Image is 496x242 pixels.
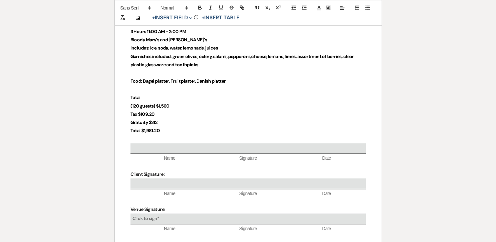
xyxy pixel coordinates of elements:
span: + [152,15,155,20]
span: + [201,15,204,20]
span: Date [287,155,366,162]
span: Signature [209,191,287,197]
strong: Includes: Ice, soda, water, lemonade, juices [130,45,218,51]
span: Name [130,155,209,162]
span: Date [287,226,366,232]
strong: Client Signature: [130,171,165,177]
span: Text Color [314,4,324,12]
strong: Total [130,94,141,100]
strong: Tax $109.20 [130,111,155,117]
span: Name [130,226,209,232]
button: +Insert Table [199,14,241,22]
span: Signature [209,155,287,162]
strong: Bloody Mary’s and [PERSON_NAME]’s [130,37,207,43]
strong: 3 Hours 11:00 AM - 2:00 PM [130,29,186,34]
strong: Gratuity $312 [130,119,158,125]
span: Alignment [338,4,347,12]
span: Name [130,191,209,197]
strong: Food: Bagel platter, Fruit platter, Danish platter [130,78,226,84]
strong: Garnishes included: green olives, celery, salami, pepperoni, cheese, lemons, limes, assortment of... [130,53,355,68]
span: Signature [209,226,287,232]
strong: Venue Signature: [130,206,166,212]
strong: Total $1,981.20 [130,128,160,133]
strong: Guests 120 [130,20,153,26]
strong: (120 guests) $1,560 [130,103,169,109]
b: Click to sign* [132,215,159,221]
span: Date [287,191,366,197]
button: Insert Field [150,14,195,22]
span: Header Formats [158,4,190,12]
span: Text Background Color [324,4,333,12]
